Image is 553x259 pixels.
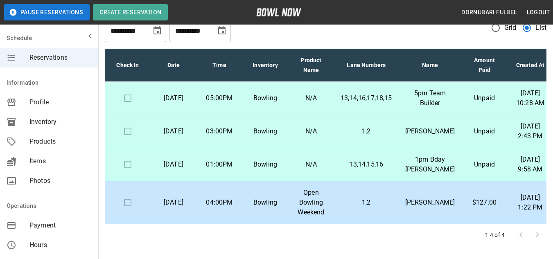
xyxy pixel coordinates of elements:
th: Lane Numbers [334,49,399,82]
span: Reservations [29,53,92,63]
p: Open Bowling Weekend [295,188,327,217]
th: Inventory [242,49,288,82]
span: Hours [29,240,92,250]
span: List [535,23,546,33]
span: Products [29,137,92,146]
th: Product Name [288,49,334,82]
p: Unpaid [468,93,501,103]
button: Choose date, selected date is Oct 29, 2025 [214,23,230,39]
p: Unpaid [468,126,501,136]
p: 03:00PM [203,126,236,136]
p: 04:00PM [203,198,236,207]
span: Profile [29,97,92,107]
p: Bowling [249,160,282,169]
p: 1,2 [341,198,392,207]
p: 1-4 of 4 [485,231,505,239]
th: Date [151,49,196,82]
p: [DATE] 1:22 PM [514,193,547,212]
p: [DATE] 2:43 PM [514,122,547,141]
p: Bowling [249,126,282,136]
button: Choose date, selected date is Sep 29, 2025 [149,23,165,39]
img: logo [256,8,301,16]
p: 13,14,16,17,18,15 [341,93,392,103]
p: [DATE] [157,160,190,169]
p: Bowling [249,198,282,207]
p: N/A [295,93,327,103]
p: 13,14,15,16 [341,160,392,169]
p: [DATE] 9:58 AM [514,155,547,174]
button: Pause Reservations [4,4,90,20]
span: Payment [29,221,92,230]
button: Logout [524,5,553,20]
span: Inventory [29,117,92,127]
p: [DATE] 10:28 AM [514,88,547,108]
p: [PERSON_NAME] [405,198,455,207]
p: 1,2 [341,126,392,136]
p: N/A [295,160,327,169]
p: 5pm Team Builder [405,88,455,108]
p: [DATE] [157,93,190,103]
p: 1pm Bday [PERSON_NAME] [405,155,455,174]
p: Unpaid [468,160,501,169]
span: Items [29,156,92,166]
p: N/A [295,126,327,136]
p: 01:00PM [203,160,236,169]
button: Dornubari Fulbel [458,5,520,20]
p: Bowling [249,93,282,103]
p: 05:00PM [203,93,236,103]
button: Create Reservation [93,4,168,20]
th: Time [196,49,242,82]
p: [PERSON_NAME] [405,126,455,136]
p: [DATE] [157,198,190,207]
span: Photos [29,176,92,186]
p: $127.00 [468,198,501,207]
th: Check In [105,49,151,82]
th: Amount Paid [462,49,508,82]
p: [DATE] [157,126,190,136]
span: Grid [504,23,517,33]
th: Name [399,49,462,82]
